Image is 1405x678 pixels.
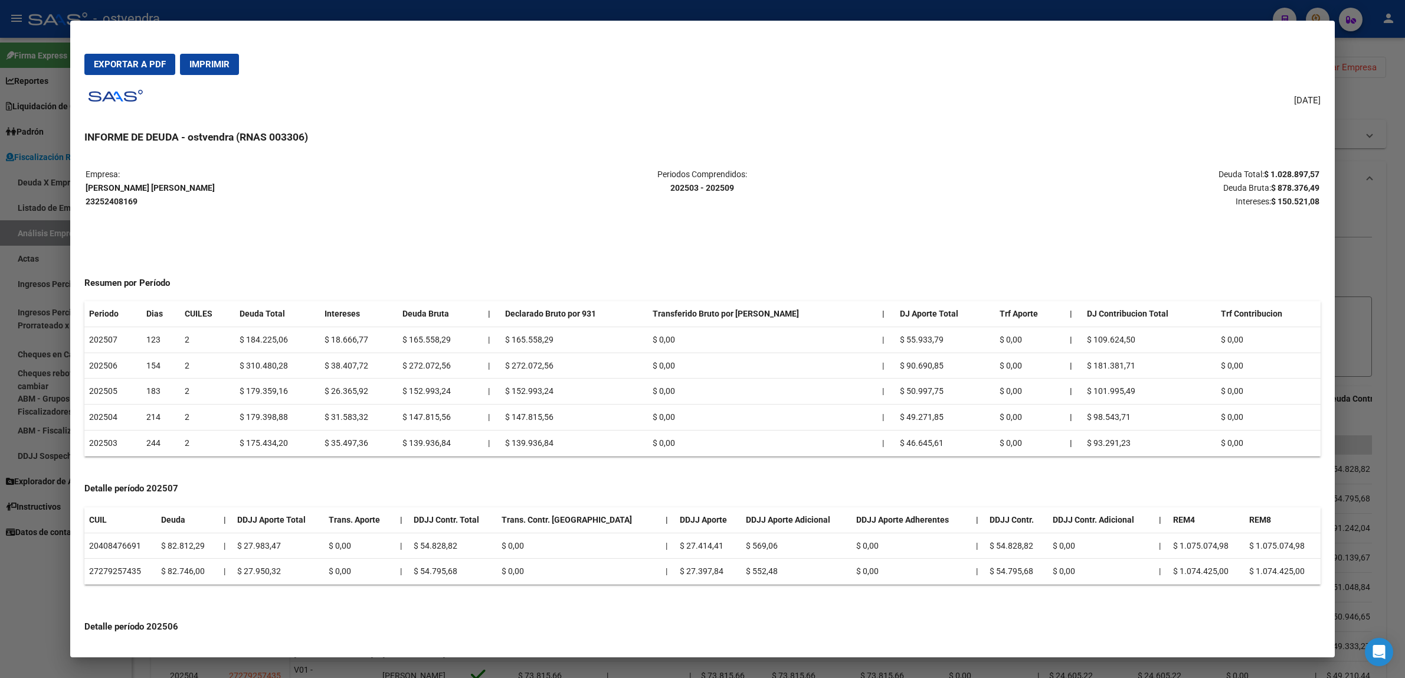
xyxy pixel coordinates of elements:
[648,379,877,405] td: $ 0,00
[320,405,398,431] td: $ 31.583,32
[497,533,661,559] td: $ 0,00
[142,301,180,327] th: Dias
[483,301,500,327] th: |
[1271,183,1319,193] strong: $ 878.376,49
[483,405,500,431] td: |
[84,620,1321,634] h4: Detalle período 202506
[84,559,156,585] td: 27279257435
[971,507,985,533] th: |
[895,353,995,379] td: $ 90.690,85
[84,379,142,405] td: 202505
[1082,379,1216,405] td: $ 101.995,49
[500,353,648,379] td: $ 272.072,56
[142,327,180,353] td: 123
[1065,430,1082,456] th: |
[395,507,409,533] th: |
[1271,197,1319,206] strong: $ 150.521,08
[497,559,661,585] td: $ 0,00
[142,379,180,405] td: 183
[84,405,142,431] td: 202504
[398,327,483,353] td: $ 165.558,29
[180,379,235,405] td: 2
[1082,405,1216,431] td: $ 98.543,71
[219,507,232,533] th: |
[320,353,398,379] td: $ 38.407,72
[1048,507,1155,533] th: DDJJ Contr. Adicional
[995,430,1065,456] td: $ 0,00
[156,507,219,533] th: Deuda
[235,353,320,379] td: $ 310.480,28
[84,507,156,533] th: CUIL
[895,301,995,327] th: DJ Aporte Total
[219,533,232,559] td: |
[851,559,971,585] td: $ 0,00
[851,507,971,533] th: DDJJ Aporte Adherentes
[398,405,483,431] td: $ 147.815,56
[971,533,985,559] td: |
[648,405,877,431] td: $ 0,00
[895,379,995,405] td: $ 50.997,75
[1065,301,1082,327] th: |
[232,507,324,533] th: DDJJ Aporte Total
[1082,353,1216,379] td: $ 181.381,71
[398,379,483,405] td: $ 152.993,24
[500,405,648,431] td: $ 147.815,56
[1154,507,1168,533] th: |
[1216,327,1321,353] td: $ 0,00
[324,533,395,559] td: $ 0,00
[675,559,742,585] td: $ 27.397,84
[1216,379,1321,405] td: $ 0,00
[1082,327,1216,353] td: $ 109.624,50
[324,507,395,533] th: Trans. Aporte
[1244,507,1321,533] th: REM8
[877,353,895,379] td: |
[94,59,166,70] span: Exportar a PDF
[84,430,142,456] td: 202503
[661,533,674,559] td: |
[1082,430,1216,456] td: $ 93.291,23
[84,353,142,379] td: 202506
[142,405,180,431] td: 214
[84,327,142,353] td: 202507
[877,301,895,327] th: |
[497,168,908,195] p: Periodos Comprendidos:
[995,379,1065,405] td: $ 0,00
[84,54,175,75] button: Exportar a PDF
[895,430,995,456] td: $ 46.645,61
[995,405,1065,431] td: $ 0,00
[1065,379,1082,405] th: |
[500,301,648,327] th: Declarado Bruto por 931
[648,430,877,456] td: $ 0,00
[483,327,500,353] td: |
[180,353,235,379] td: 2
[180,430,235,456] td: 2
[180,301,235,327] th: CUILES
[1168,507,1244,533] th: REM4
[1216,405,1321,431] td: $ 0,00
[409,533,497,559] td: $ 54.828,82
[648,353,877,379] td: $ 0,00
[1216,353,1321,379] td: $ 0,00
[1065,353,1082,379] th: |
[675,533,742,559] td: $ 27.414,41
[142,430,180,456] td: 244
[1154,533,1168,559] td: |
[1065,405,1082,431] th: |
[500,430,648,456] td: $ 139.936,84
[398,353,483,379] td: $ 272.072,56
[741,533,851,559] td: $ 569,06
[84,276,1321,290] h4: Resumen por Período
[320,430,398,456] td: $ 35.497,36
[86,168,496,208] p: Empresa:
[483,353,500,379] td: |
[86,183,215,206] strong: [PERSON_NAME] [PERSON_NAME] 23252408169
[500,327,648,353] td: $ 165.558,29
[971,559,985,585] td: |
[1216,301,1321,327] th: Trf Contribucion
[320,327,398,353] td: $ 18.666,77
[84,482,1321,496] h4: Detalle período 202507
[84,129,1321,145] h3: INFORME DE DEUDA - ostvendra (RNAS 003306)
[156,559,219,585] td: $ 82.746,00
[235,301,320,327] th: Deuda Total
[320,379,398,405] td: $ 26.365,92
